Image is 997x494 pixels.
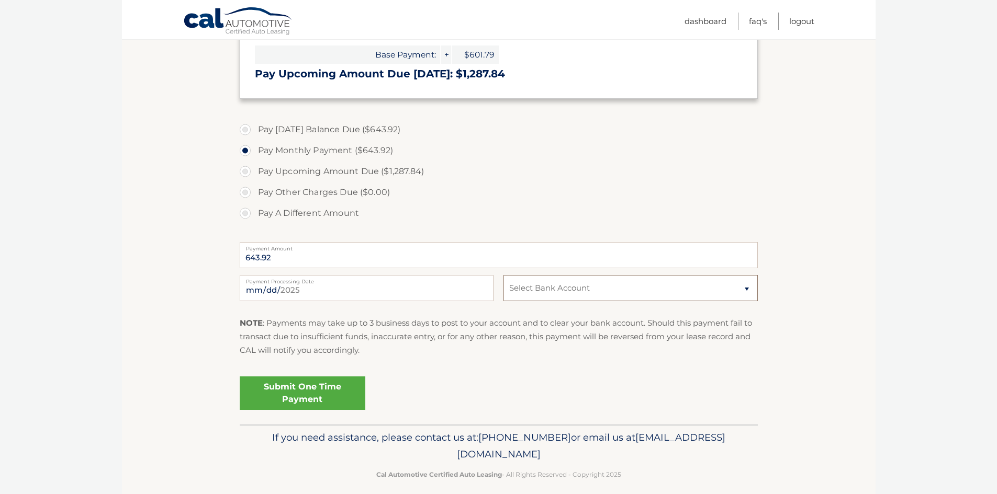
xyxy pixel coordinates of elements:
label: Pay [DATE] Balance Due ($643.92) [240,119,758,140]
label: Pay Upcoming Amount Due ($1,287.84) [240,161,758,182]
p: If you need assistance, please contact us at: or email us at [247,429,751,463]
a: Logout [789,13,814,30]
span: [EMAIL_ADDRESS][DOMAIN_NAME] [457,431,725,460]
p: - All Rights Reserved - Copyright 2025 [247,469,751,480]
input: Payment Amount [240,242,758,268]
label: Payment Amount [240,242,758,250]
span: Base Payment: [255,45,440,64]
strong: NOTE [240,318,263,328]
a: FAQ's [749,13,767,30]
p: : Payments may take up to 3 business days to post to your account and to clear your bank account.... [240,316,758,358]
label: Pay Monthly Payment ($643.92) [240,140,758,161]
label: Pay Other Charges Due ($0.00) [240,182,758,203]
a: Dashboard [685,13,726,30]
strong: Cal Automotive Certified Auto Leasing [376,470,502,478]
a: Cal Automotive [183,7,293,37]
label: Pay A Different Amount [240,203,758,224]
span: $601.79 [452,45,499,64]
span: + [441,45,451,64]
a: Submit One Time Payment [240,376,365,410]
input: Payment Date [240,275,494,301]
label: Payment Processing Date [240,275,494,283]
h3: Pay Upcoming Amount Due [DATE]: $1,287.84 [255,67,743,81]
span: [PHONE_NUMBER] [478,431,571,443]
